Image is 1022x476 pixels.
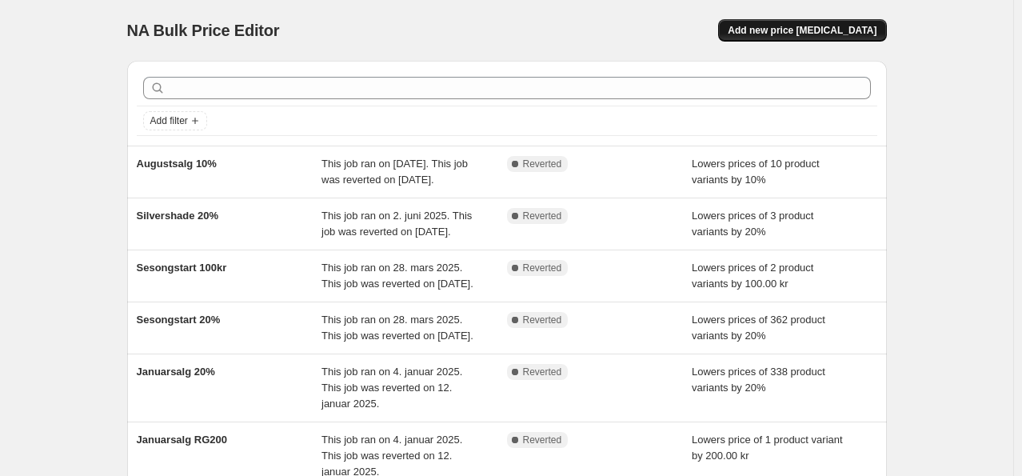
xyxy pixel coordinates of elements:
span: This job ran on [DATE]. This job was reverted on [DATE]. [321,158,468,186]
span: Lowers prices of 362 product variants by 20% [692,314,825,342]
span: Silvershade 20% [137,210,219,222]
span: Lowers prices of 3 product variants by 20% [692,210,813,238]
span: Januarsalg RG200 [137,434,227,446]
button: Add new price [MEDICAL_DATA] [718,19,886,42]
span: Add new price [MEDICAL_DATA] [728,24,876,37]
span: This job ran on 2. juni 2025. This job was reverted on [DATE]. [321,210,472,238]
span: Reverted [523,366,562,378]
span: This job ran on 28. mars 2025. This job was reverted on [DATE]. [321,314,473,342]
span: This job ran on 4. januar 2025. This job was reverted on 12. januar 2025. [321,366,462,410]
span: Lowers prices of 338 product variants by 20% [692,366,825,394]
span: This job ran on 28. mars 2025. This job was reverted on [DATE]. [321,262,473,290]
span: Januarsalg 20% [137,366,215,378]
span: Reverted [523,210,562,222]
span: Reverted [523,434,562,446]
span: Sesongstart 100kr [137,262,227,274]
button: Add filter [143,111,207,130]
span: Reverted [523,262,562,274]
span: Augustsalg 10% [137,158,217,170]
span: NA Bulk Price Editor [127,22,280,39]
span: Lowers prices of 10 product variants by 10% [692,158,820,186]
span: Reverted [523,314,562,326]
span: Add filter [150,114,188,127]
span: Lowers prices of 2 product variants by 100.00 kr [692,262,813,290]
span: Lowers price of 1 product variant by 200.00 kr [692,434,843,462]
span: Sesongstart 20% [137,314,221,326]
span: Reverted [523,158,562,170]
